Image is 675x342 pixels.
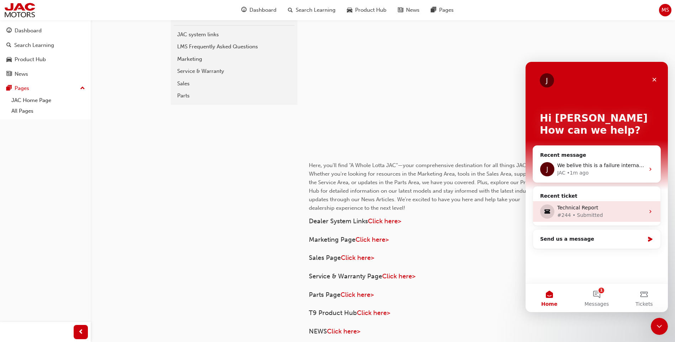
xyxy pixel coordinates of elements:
[15,173,119,181] div: Send us a message
[651,318,668,335] iframe: Intercom live chat
[174,28,295,41] a: JAC system links
[406,6,420,14] span: News
[6,42,11,49] span: search-icon
[439,6,454,14] span: Pages
[3,24,88,37] a: Dashboard
[347,6,352,15] span: car-icon
[296,6,336,14] span: Search Learning
[425,3,459,17] a: pages-iconPages
[110,240,127,245] span: Tickets
[7,139,135,160] div: Technical Report#244 • Submitted
[309,327,327,335] span: NEWS
[16,240,32,245] span: Home
[177,67,291,75] div: Service & Warranty
[41,107,63,115] div: • 1m ago
[174,53,295,65] a: Marketing
[177,43,291,51] div: LMS Frequently Asked Questions
[174,90,295,102] a: Parts
[309,162,541,211] span: Here, you'll find "A Whole Lotta JAC"—your comprehensive destination for all things JAC. Whether ...
[7,167,135,187] div: Send us a message
[3,68,88,81] a: News
[95,222,142,250] button: Tickets
[526,62,668,312] iframe: Intercom live chat
[15,130,128,139] div: Recent ticket
[368,217,401,225] a: Click here>
[177,92,291,100] div: Parts
[661,6,669,14] span: MS
[309,217,368,225] span: Dealer System Links
[15,84,29,92] div: Pages
[288,6,293,15] span: search-icon
[78,328,84,337] span: prev-icon
[241,6,247,15] span: guage-icon
[355,236,389,244] a: Click here>
[6,57,12,63] span: car-icon
[9,106,88,117] a: All Pages
[3,53,88,66] a: Product Hub
[355,6,386,14] span: Product Hub
[236,3,282,17] a: guage-iconDashboard
[15,55,46,64] div: Product Hub
[3,82,88,95] button: Pages
[174,78,295,90] a: Sales
[14,41,54,49] div: Search Learning
[431,6,436,15] span: pages-icon
[32,101,211,106] span: We belive this is a failure internal to the light. As is cracked from inside.
[341,3,392,17] a: car-iconProduct Hub
[4,2,36,18] img: jac-portal
[327,327,360,335] a: Click here>
[174,65,295,78] a: Service & Warranty
[15,27,42,35] div: Dashboard
[32,107,40,115] div: JAC
[382,272,416,280] a: Click here>
[59,240,84,245] span: Messages
[122,11,135,24] div: Close
[341,291,374,299] a: Click here>
[177,55,291,63] div: Marketing
[309,254,341,262] span: Sales Page
[32,142,119,150] div: Technical Report
[6,28,12,34] span: guage-icon
[177,80,291,88] div: Sales
[32,150,119,157] div: #244 • Submitted
[177,31,291,39] div: JAC system links
[9,95,88,106] a: JAC Home Page
[392,3,425,17] a: news-iconNews
[3,23,88,82] button: DashboardSearch LearningProduct HubNews
[6,71,12,78] span: news-icon
[249,6,276,14] span: Dashboard
[47,222,95,250] button: Messages
[6,85,12,92] span: pages-icon
[282,3,341,17] a: search-iconSearch Learning
[357,309,390,317] a: Click here>
[80,84,85,93] span: up-icon
[174,41,295,53] a: LMS Frequently Asked Questions
[309,309,357,317] span: T9 Product Hub
[398,6,403,15] span: news-icon
[341,254,374,262] a: Click here>
[659,4,671,16] button: MS
[309,291,341,299] span: Parts Page
[309,272,382,280] span: Service & Warranty Page
[15,70,28,78] div: News
[3,39,88,52] a: Search Learning
[309,236,355,244] span: Marketing Page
